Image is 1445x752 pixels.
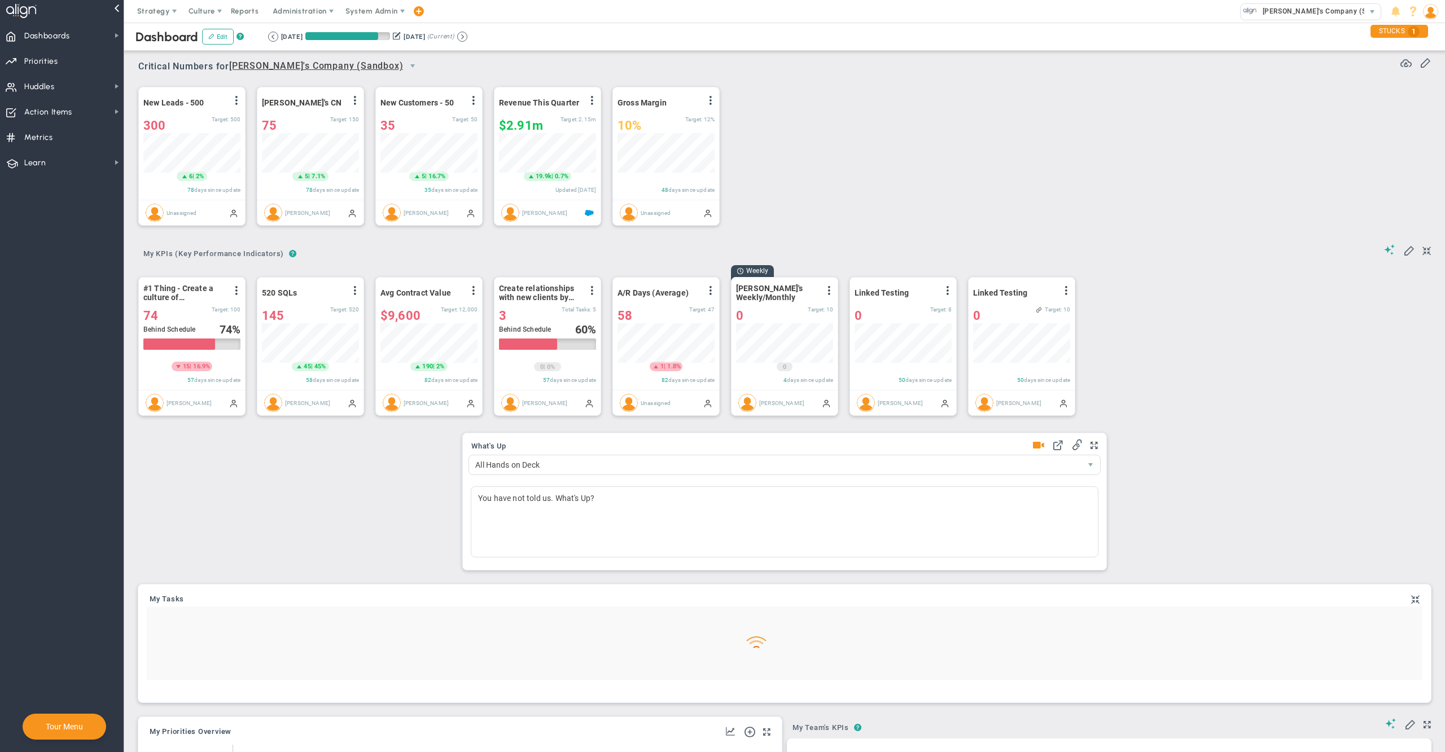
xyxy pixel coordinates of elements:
span: 50 [1017,377,1024,383]
span: All Hands on Deck [469,455,1081,474]
span: 150 [349,116,359,122]
span: 145 [262,309,284,323]
span: 1 [660,362,664,371]
span: A/R Days (Average) [618,288,689,297]
button: My KPIs (Key Performance Indicators) [138,245,289,265]
span: [PERSON_NAME] [285,399,330,406]
span: days since update [194,377,240,383]
span: New Customers - 50 [380,98,454,107]
span: 2% [436,363,444,370]
span: Target: [330,306,347,313]
span: 50 [471,116,478,122]
span: 12,000 [459,306,478,313]
img: 33318.Company.photo [1243,4,1257,18]
span: [PERSON_NAME]'s Company (Sandbox) [1257,4,1394,19]
span: 10% [618,118,641,133]
span: 16.7% [428,173,445,180]
span: 50 [899,377,905,383]
span: [PERSON_NAME] [404,399,449,406]
span: Target: [212,116,229,122]
span: 1 [1408,26,1420,37]
span: Manually Updated [822,398,831,407]
span: Dashboard [135,29,198,45]
span: Avg Contract Value [380,288,451,297]
img: Unassigned [620,394,638,412]
span: #1 Thing - Create a culture of Transparency resulting in an eNPS score increase of 10 [143,284,225,302]
span: My KPIs (Key Performance Indicators) [138,245,289,263]
span: days since update [313,187,359,193]
span: Manually Updated [940,398,949,407]
span: 82 [662,377,668,383]
span: 19.9k [536,172,551,181]
span: | [311,363,313,370]
button: Edit [202,29,234,45]
span: $9,600 [380,309,421,323]
span: 520 [349,306,359,313]
div: You have not told us. What's Up? [471,486,1098,557]
span: Priorities [24,50,58,73]
span: Target: [330,116,347,122]
span: [PERSON_NAME]'s CN [262,98,341,107]
span: Target: [930,306,947,313]
span: Suggestions (AI Feature) [1384,244,1395,255]
span: Huddles [24,75,55,99]
img: James Miller [501,394,519,412]
span: 520 SQLs [262,288,297,297]
span: System Admin [345,7,398,15]
span: days since update [550,377,596,383]
button: What's Up [471,442,506,451]
span: Salesforce Enabled<br ></span>Sandbox: Quarterly Revenue [585,208,594,217]
span: 100 [230,306,240,313]
span: Edit My KPIs [1404,718,1416,729]
span: days since update [313,377,359,383]
div: [DATE] [404,32,425,42]
span: Edit or Add Critical Numbers [1420,56,1431,68]
span: [PERSON_NAME] [522,399,567,406]
span: Revenue This Quarter [499,98,579,107]
span: New Leads - 500 [143,98,204,107]
span: 10 [826,306,833,313]
span: $2,911,808 [499,118,543,133]
span: Behind Schedule [499,326,551,333]
span: 7.1% [312,173,325,180]
span: My Priorities Overview [150,728,231,736]
span: Target: [685,116,702,122]
span: Learn [24,151,46,175]
span: Unassigned [641,209,671,216]
span: Administration [273,7,326,15]
img: Katie Williams [264,204,282,222]
span: [PERSON_NAME]'s Weekly/Monthly [736,284,818,302]
button: Tour Menu [42,722,86,732]
span: Manually Updated [466,208,475,217]
span: Target: [808,306,825,313]
button: My Tasks [150,595,184,604]
div: Period Progress: 86% Day 79 of 91 with 12 remaining. [305,32,390,40]
img: Katie Williams [383,394,401,412]
span: Suggestions (AI Feature) [1385,718,1396,729]
span: 74 [143,309,158,323]
span: 82 [424,377,431,383]
span: 6 [189,172,192,181]
span: 5 [305,172,308,181]
span: 74 [220,323,232,336]
span: What's Up [471,442,506,450]
img: Unassigned [620,204,638,222]
span: Culture [189,7,215,15]
span: Manually Updated [703,398,712,407]
span: Refresh Data [1400,56,1412,67]
span: 500 [230,116,240,122]
span: | [425,173,427,180]
span: 16.9% [193,363,210,370]
img: 48978.Person.photo [1423,4,1438,19]
span: 35 [380,118,395,133]
span: 3 [499,309,506,323]
span: [PERSON_NAME] [167,399,212,406]
span: | [551,173,553,180]
span: [PERSON_NAME] [522,209,567,216]
span: Linked to <span class='icon ico-daily-huddle-feather' style='margin-right: 5px;'></span>All Hands... [1036,307,1042,313]
span: 0.7% [555,173,568,180]
span: [PERSON_NAME]'s Company (Sandbox) [229,59,403,73]
span: 2,154,350 [579,116,596,122]
img: Alex Abramson [857,394,875,412]
span: 8 [948,306,952,313]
